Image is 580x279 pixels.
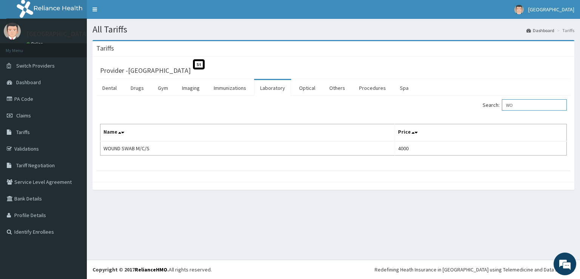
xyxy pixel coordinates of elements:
h3: Tariffs [96,45,114,52]
a: Gym [152,80,174,96]
a: Dental [96,80,123,96]
img: d_794563401_company_1708531726252_794563401 [14,38,31,57]
input: Search: [502,99,567,111]
label: Search: [483,99,567,111]
span: Switch Providers [16,62,55,69]
span: We're online! [44,88,104,165]
div: Chat with us now [39,42,127,52]
a: RelianceHMO [135,266,167,273]
span: Claims [16,112,31,119]
span: St [193,59,205,69]
span: [GEOGRAPHIC_DATA] [528,6,574,13]
img: User Image [514,5,524,14]
a: Others [323,80,351,96]
a: Online [26,41,45,46]
span: Tariff Negotiation [16,162,55,169]
span: Dashboard [16,79,41,86]
a: Spa [394,80,415,96]
footer: All rights reserved. [87,260,580,279]
div: Redefining Heath Insurance in [GEOGRAPHIC_DATA] using Telemedicine and Data Science! [375,266,574,273]
a: Laboratory [254,80,291,96]
li: Tariffs [555,27,574,34]
td: 4000 [395,141,567,156]
textarea: Type your message and hit 'Enter' [4,193,144,219]
a: Optical [293,80,321,96]
a: Imaging [176,80,206,96]
a: Procedures [353,80,392,96]
a: Dashboard [526,27,554,34]
th: Price [395,124,567,142]
p: [GEOGRAPHIC_DATA] [26,31,89,37]
th: Name [100,124,395,142]
span: Tariffs [16,129,30,136]
div: Minimize live chat window [124,4,142,22]
strong: Copyright © 2017 . [93,266,169,273]
img: User Image [4,23,21,40]
a: Drugs [125,80,150,96]
a: Immunizations [208,80,252,96]
h3: Provider - [GEOGRAPHIC_DATA] [100,67,191,74]
td: WOUND SWAB M/C/S [100,141,395,156]
h1: All Tariffs [93,25,574,34]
